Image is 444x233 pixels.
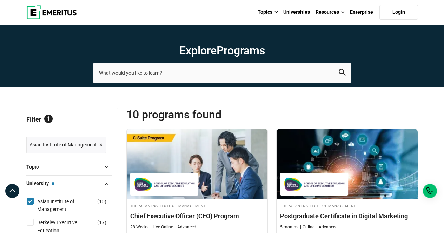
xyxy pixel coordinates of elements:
a: Asian Institute of Management [37,198,111,213]
span: Asian Institute of Management [29,141,97,149]
p: 28 Weeks [130,224,148,230]
h4: Postgraduate Certificate in Digital Marketing [280,212,414,220]
img: Postgraduate Certificate in Digital Marketing | Online Digital Marketing Course [277,129,418,199]
h4: Chief Executive Officer (CEO) Program [130,212,264,220]
a: Asian Institute of Management × [26,137,106,153]
a: Reset all [90,116,112,125]
p: 5 months [280,224,298,230]
p: Online [300,224,314,230]
img: Chief Executive Officer (CEO) Program | Online Leadership Course [127,129,268,199]
a: Login [379,5,418,20]
p: Filter [26,108,112,131]
img: The Asian Institute of Management [134,176,195,192]
input: search-page [93,63,351,83]
h1: Explore [93,43,351,57]
button: search [339,69,346,77]
span: 1 [44,115,53,123]
img: The Asian Institute of Management [284,176,345,192]
span: 10 [99,199,105,204]
span: Programs [217,44,265,57]
span: Topic [26,163,44,171]
span: ( ) [97,198,106,205]
span: 10 Programs found [126,108,272,122]
span: × [99,140,103,150]
p: Advanced [316,224,338,230]
span: University [26,179,54,187]
p: Advanced [175,224,196,230]
h4: The Asian Institute of Management [280,203,414,208]
span: ( ) [97,219,106,226]
button: University [26,178,112,189]
span: 17 [99,220,105,225]
h4: The Asian Institute of Management [130,203,264,208]
a: search [339,71,346,77]
p: Live Online [150,224,173,230]
button: Topic [26,162,112,172]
